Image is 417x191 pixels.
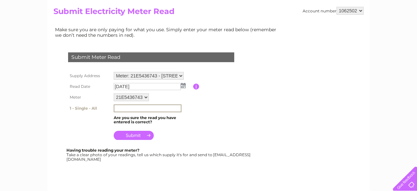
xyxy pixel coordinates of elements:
[303,7,364,15] div: Account number
[66,92,112,103] th: Meter
[181,83,186,88] img: ...
[53,25,281,39] td: Make sure you are only paying for what you use. Simply enter your meter read below (remember we d...
[68,52,234,62] div: Submit Meter Read
[319,28,333,33] a: Energy
[114,131,154,140] input: Submit
[112,114,193,126] td: Are you sure the read you have entered is correct?
[53,7,364,19] h2: Submit Electricity Meter Read
[66,70,112,81] th: Supply Address
[66,81,112,92] th: Read Date
[294,3,339,11] a: 0333 014 3131
[360,28,370,33] a: Blog
[302,28,315,33] a: Water
[374,28,390,33] a: Contact
[66,148,252,161] div: Take a clear photo of your readings, tell us which supply it's for and send to [EMAIL_ADDRESS][DO...
[66,103,112,114] th: 1 - Single - All
[15,17,48,37] img: logo.png
[337,28,356,33] a: Telecoms
[55,4,363,32] div: Clear Business is a trading name of Verastar Limited (registered in [GEOGRAPHIC_DATA] No. 3667643...
[193,84,199,89] input: Information
[66,148,139,153] b: Having trouble reading your meter?
[395,28,411,33] a: Log out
